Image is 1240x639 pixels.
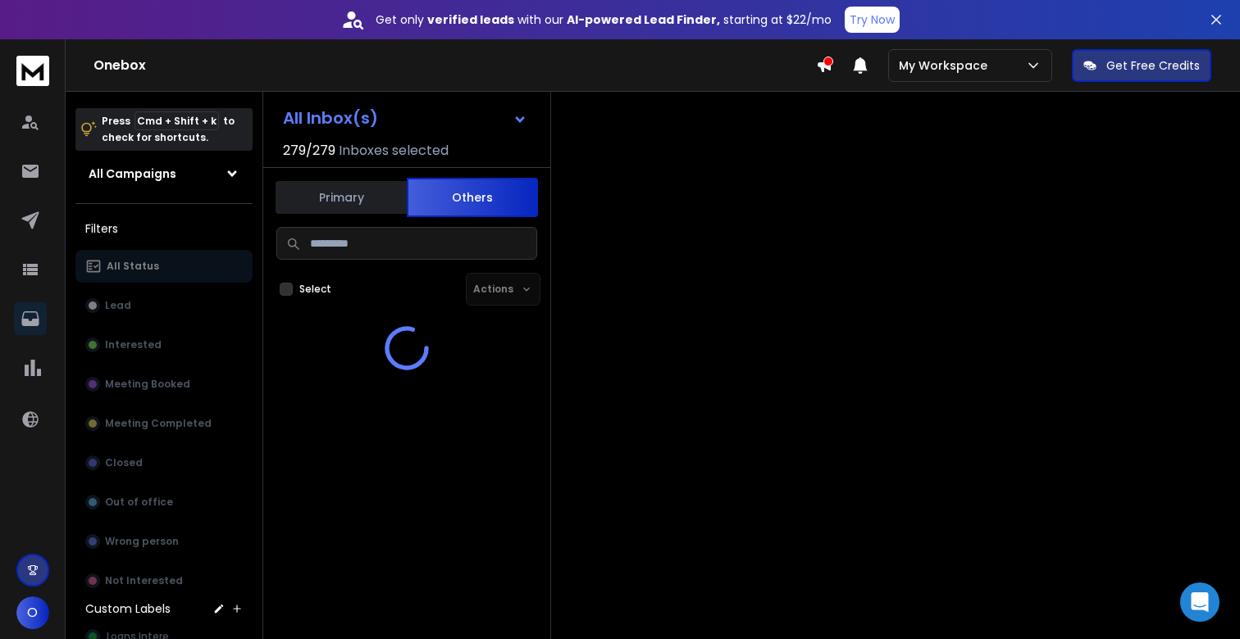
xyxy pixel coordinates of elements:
[899,57,994,74] p: My Workspace
[850,11,895,28] p: Try Now
[283,141,335,161] span: 279 / 279
[270,102,540,134] button: All Inbox(s)
[1106,57,1200,74] p: Get Free Credits
[339,141,449,161] h3: Inboxes selected
[85,600,171,617] h3: Custom Labels
[283,110,378,126] h1: All Inbox(s)
[93,56,816,75] h1: Onebox
[16,596,49,629] button: O
[16,56,49,86] img: logo
[567,11,720,28] strong: AI-powered Lead Finder,
[1180,582,1219,622] div: Open Intercom Messenger
[299,283,331,296] label: Select
[102,113,235,146] p: Press to check for shortcuts.
[75,157,253,190] button: All Campaigns
[89,165,176,182] h1: All Campaigns
[407,178,538,217] button: Others
[1072,49,1211,82] button: Get Free Credits
[134,111,219,130] span: Cmd + Shift + k
[427,11,514,28] strong: verified leads
[276,179,407,215] button: Primary
[75,217,253,240] h3: Filters
[845,7,900,33] button: Try Now
[376,11,832,28] p: Get only with our starting at $22/mo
